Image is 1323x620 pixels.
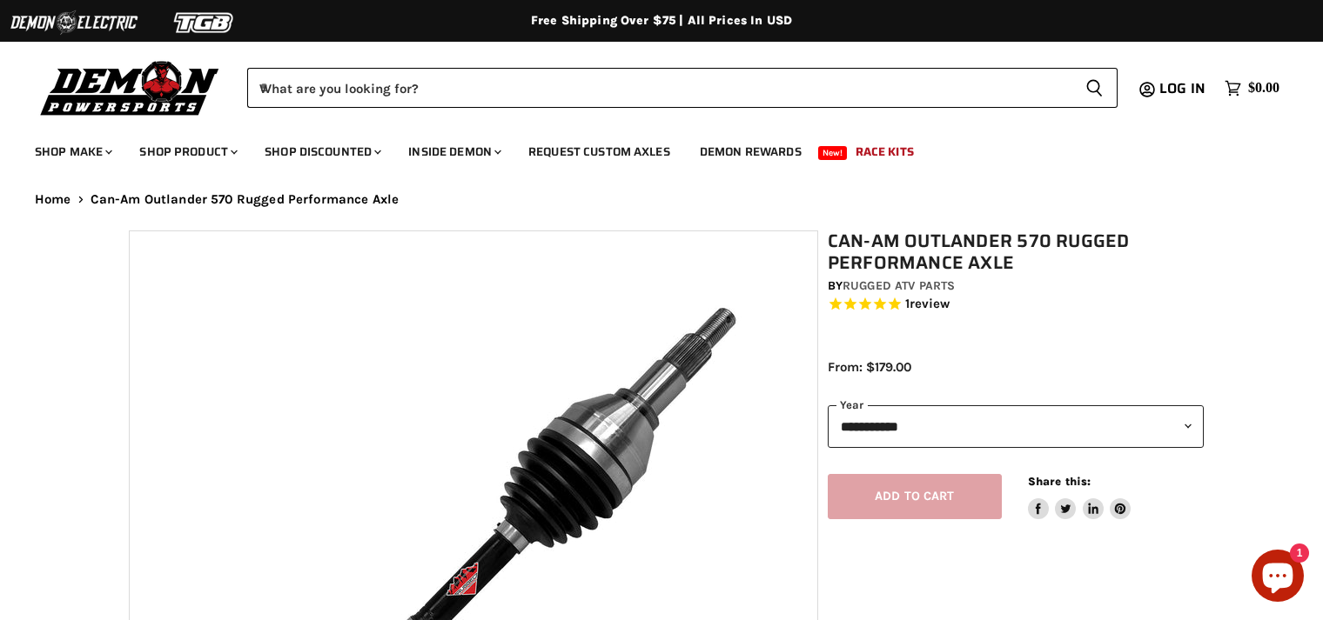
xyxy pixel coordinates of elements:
a: Shop Product [126,134,248,170]
a: Inside Demon [395,134,512,170]
input: When autocomplete results are available use up and down arrows to review and enter to select [247,68,1071,108]
a: Shop Make [22,134,123,170]
span: Rated 5.0 out of 5 stars 1 reviews [828,296,1204,314]
ul: Main menu [22,127,1275,170]
button: Search [1071,68,1118,108]
span: Log in [1159,77,1205,99]
h1: Can-Am Outlander 570 Rugged Performance Axle [828,230,1204,274]
img: TGB Logo 2 [139,6,270,39]
span: 1 reviews [905,297,950,312]
aside: Share this: [1028,474,1132,520]
a: Rugged ATV Parts [843,278,955,293]
a: Home [35,192,71,207]
a: Log in [1152,81,1216,97]
inbox-online-store-chat: Shopify online store chat [1246,550,1309,606]
span: Can-Am Outlander 570 Rugged Performance Axle [91,192,400,207]
a: Demon Rewards [687,134,815,170]
a: Race Kits [843,134,927,170]
form: Product [247,68,1118,108]
img: Demon Powersports [35,57,225,118]
span: From: $179.00 [828,359,911,375]
a: Shop Discounted [252,134,392,170]
span: New! [818,146,848,160]
img: Demon Electric Logo 2 [9,6,139,39]
a: Request Custom Axles [515,134,683,170]
select: year [828,405,1204,448]
span: review [910,297,950,312]
div: by [828,277,1204,296]
span: $0.00 [1248,80,1279,97]
span: Share this: [1028,475,1091,488]
a: $0.00 [1216,76,1288,101]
